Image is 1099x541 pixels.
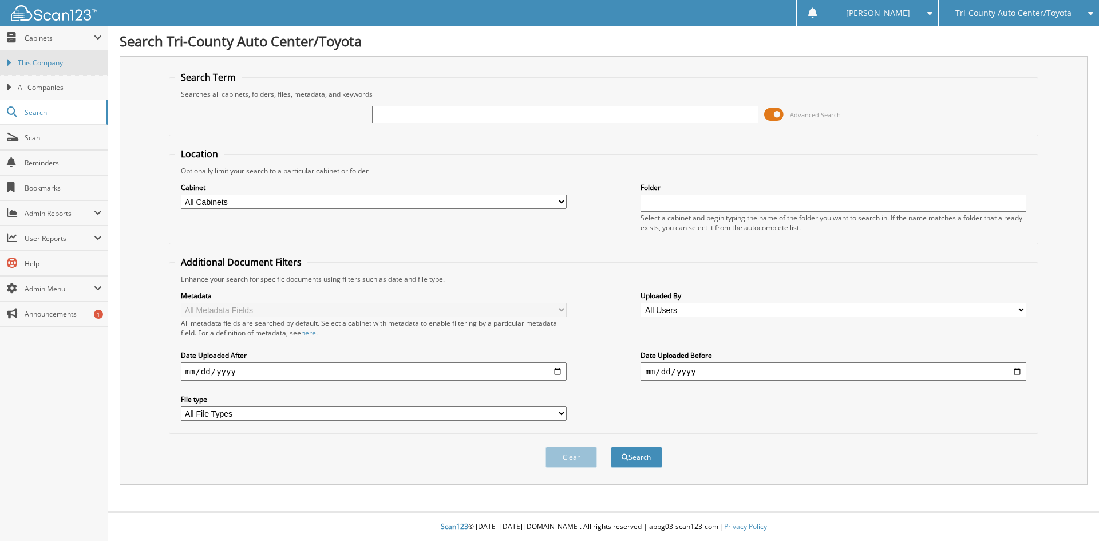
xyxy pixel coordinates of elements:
[18,82,102,93] span: All Companies
[175,148,224,160] legend: Location
[181,350,567,360] label: Date Uploaded After
[175,256,307,268] legend: Additional Document Filters
[641,213,1026,232] div: Select a cabinet and begin typing the name of the folder you want to search in. If the name match...
[846,10,910,17] span: [PERSON_NAME]
[25,284,94,294] span: Admin Menu
[641,350,1026,360] label: Date Uploaded Before
[25,158,102,168] span: Reminders
[25,234,94,243] span: User Reports
[25,33,94,43] span: Cabinets
[181,362,567,381] input: start
[94,310,103,319] div: 1
[120,31,1088,50] h1: Search Tri-County Auto Center/Toyota
[25,309,102,319] span: Announcements
[108,513,1099,541] div: © [DATE]-[DATE] [DOMAIN_NAME]. All rights reserved | appg03-scan123-com |
[641,362,1026,381] input: end
[181,318,567,338] div: All metadata fields are searched by default. Select a cabinet with metadata to enable filtering b...
[611,447,662,468] button: Search
[175,89,1033,99] div: Searches all cabinets, folders, files, metadata, and keywords
[25,208,94,218] span: Admin Reports
[955,10,1072,17] span: Tri-County Auto Center/Toyota
[25,183,102,193] span: Bookmarks
[724,522,767,531] a: Privacy Policy
[545,447,597,468] button: Clear
[11,5,97,21] img: scan123-logo-white.svg
[175,274,1033,284] div: Enhance your search for specific documents using filters such as date and file type.
[18,58,102,68] span: This Company
[175,166,1033,176] div: Optionally limit your search to a particular cabinet or folder
[25,133,102,143] span: Scan
[641,183,1026,192] label: Folder
[790,110,841,119] span: Advanced Search
[181,291,567,301] label: Metadata
[181,394,567,404] label: File type
[175,71,242,84] legend: Search Term
[641,291,1026,301] label: Uploaded By
[301,328,316,338] a: here
[181,183,567,192] label: Cabinet
[25,259,102,268] span: Help
[441,522,468,531] span: Scan123
[25,108,100,117] span: Search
